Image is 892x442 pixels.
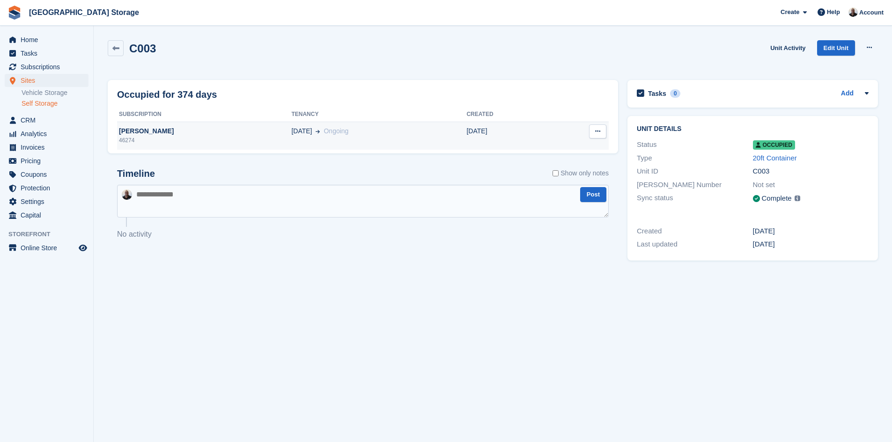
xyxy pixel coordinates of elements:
[21,114,77,127] span: CRM
[637,193,752,204] div: Sync status
[753,154,797,162] a: 20ft Container
[637,153,752,164] div: Type
[637,180,752,190] div: [PERSON_NAME] Number
[753,239,869,250] div: [DATE]
[21,154,77,167] span: Pricing
[466,107,548,122] th: Created
[21,209,77,222] span: Capital
[21,127,77,140] span: Analytics
[5,209,88,222] a: menu
[5,154,88,167] a: menu
[5,47,88,60] a: menu
[122,189,132,200] img: Keith Strivens
[753,226,869,237] div: [DATE]
[5,33,88,46] a: menu
[827,7,840,17] span: Help
[5,114,88,127] a: menu
[553,168,559,178] input: Show only notes
[637,125,869,133] h2: Unit details
[21,33,77,46] span: Home
[21,47,77,60] span: Tasks
[5,195,88,208] a: menu
[22,99,88,108] a: Self Storage
[5,168,88,181] a: menu
[848,7,858,17] img: Keith Strivens
[670,89,681,98] div: 0
[21,60,77,73] span: Subscriptions
[753,166,869,177] div: C003
[117,126,291,136] div: [PERSON_NAME]
[5,127,88,140] a: menu
[5,74,88,87] a: menu
[21,74,77,87] span: Sites
[637,166,752,177] div: Unit ID
[291,126,312,136] span: [DATE]
[637,226,752,237] div: Created
[637,239,752,250] div: Last updated
[129,42,156,55] h2: C003
[25,5,143,20] a: [GEOGRAPHIC_DATA] Storage
[5,241,88,254] a: menu
[324,127,348,135] span: Ongoing
[841,88,854,99] a: Add
[117,107,291,122] th: Subscription
[22,88,88,97] a: Vehicle Storage
[291,107,466,122] th: Tenancy
[117,168,155,179] h2: Timeline
[767,40,809,56] a: Unit Activity
[795,196,800,201] img: icon-info-grey-7440780725fd019a000dd9b08b2336e03edf1995a4989e88bcd33f0948082b44.svg
[859,8,884,17] span: Account
[466,122,548,150] td: [DATE]
[117,87,217,101] h2: Occupied for 374 days
[5,141,88,154] a: menu
[648,89,666,98] h2: Tasks
[762,193,792,204] div: Complete
[5,60,88,73] a: menu
[21,141,77,154] span: Invoices
[637,139,752,150] div: Status
[753,140,795,150] span: Occupied
[5,181,88,195] a: menu
[817,40,855,56] a: Edit Unit
[117,229,609,240] p: No activity
[21,168,77,181] span: Coupons
[781,7,799,17] span: Create
[21,241,77,254] span: Online Store
[753,180,869,190] div: Not set
[77,242,88,254] a: Preview store
[8,230,93,239] span: Storefront
[117,136,291,145] div: 46274
[21,195,77,208] span: Settings
[7,6,22,20] img: stora-icon-8386f47178a22dfd0bd8f6a31ec36ba5ce8667c1dd55bd0f319d3a0aa187defe.svg
[580,187,606,203] button: Post
[553,168,609,178] label: Show only notes
[21,181,77,195] span: Protection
